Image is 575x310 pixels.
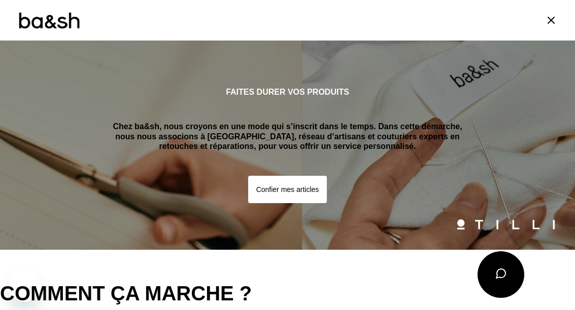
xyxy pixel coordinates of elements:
[18,11,80,30] img: Logo ba&sh by Tilli
[8,269,41,302] iframe: Bouton de lancement de la fenêtre de messagerie
[226,87,349,97] h1: Faites durer vos produits
[248,176,327,203] button: Confier mes articles
[457,219,555,229] img: Logo Tilli
[109,122,466,151] p: Chez ba&sh, nous croyons en une mode qui s’inscrit dans le temps. Dans cette démarche, nous nous ...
